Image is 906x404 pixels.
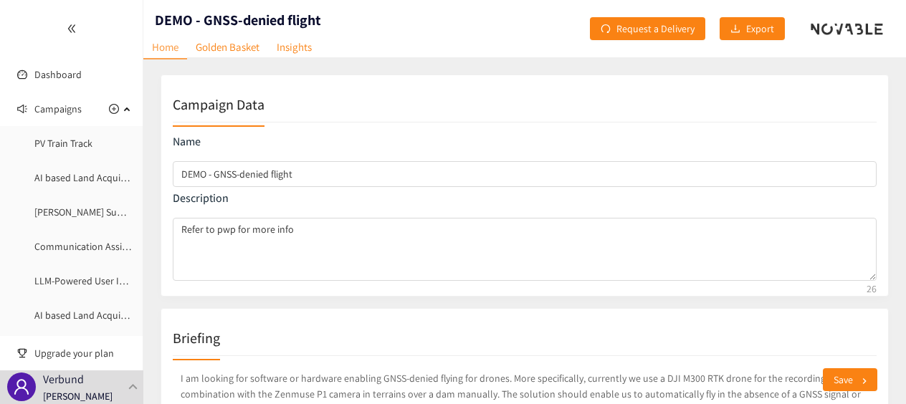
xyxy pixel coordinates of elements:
span: download [730,24,740,35]
span: double-left [67,24,77,34]
h1: DEMO - GNSS-denied flight [155,10,321,30]
span: redo [601,24,611,35]
span: Export [746,21,774,37]
textarea: Campaign description [173,218,877,281]
a: Golden Basket [187,36,268,58]
iframe: Chat Widget [672,249,906,404]
a: Home [143,36,187,59]
h2: Campaign Data [173,95,264,115]
input: Campaign name [173,161,877,187]
span: plus-circle [109,104,119,114]
p: Description [173,191,877,206]
a: PV Train Track [34,137,92,150]
span: sound [17,104,27,114]
button: redoRequest a Delivery [590,17,705,40]
span: Campaigns [34,95,82,123]
a: Dashboard [34,68,82,81]
button: downloadExport [720,17,785,40]
a: AI based Land Acquisition - Stakeholdermanagement [34,171,261,184]
a: [PERSON_NAME] Support [34,206,141,218]
a: Communication Assistant [34,240,144,253]
p: Name [173,134,877,150]
span: Request a Delivery [616,21,695,37]
a: Insights [268,36,320,58]
div: Chat-Widget [672,249,906,404]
